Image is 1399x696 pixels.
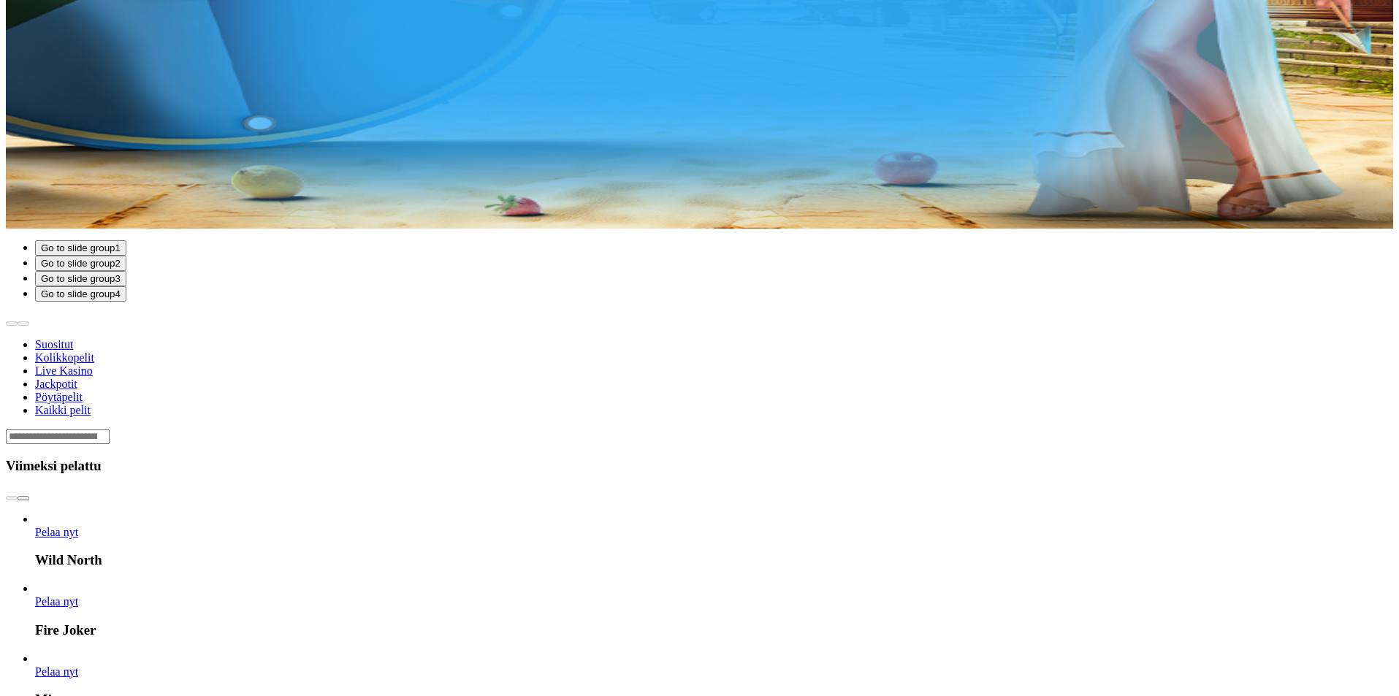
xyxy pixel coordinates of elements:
[35,595,78,608] span: Pelaa nyt
[35,582,1393,638] article: Fire Joker
[35,552,1393,568] h3: Wild North
[6,313,1393,417] nav: Lobby
[41,288,121,299] span: Go to slide group 4
[35,364,93,377] a: Live Kasino
[35,256,126,271] button: Go to slide group2
[35,526,78,538] a: Wild North
[35,338,73,351] a: Suositut
[18,321,29,326] button: next slide
[35,378,77,390] a: Jackpotit
[35,391,83,403] a: Pöytäpelit
[35,513,1393,569] article: Wild North
[35,286,126,302] button: Go to slide group4
[35,526,78,538] span: Pelaa nyt
[6,429,110,444] input: Search
[35,351,94,364] a: Kolikkopelit
[35,665,78,678] a: Mines
[35,240,126,256] button: Go to slide group1
[35,665,78,678] span: Pelaa nyt
[41,273,121,284] span: Go to slide group 3
[35,622,1393,638] h3: Fire Joker
[6,458,1393,474] h3: Viimeksi pelattu
[6,496,18,500] button: prev slide
[41,242,121,253] span: Go to slide group 1
[35,404,91,416] a: Kaikki pelit
[35,595,78,608] a: Fire Joker
[6,313,1393,444] header: Lobby
[41,258,121,269] span: Go to slide group 2
[6,321,18,326] button: prev slide
[18,496,29,500] button: next slide
[35,271,126,286] button: Go to slide group3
